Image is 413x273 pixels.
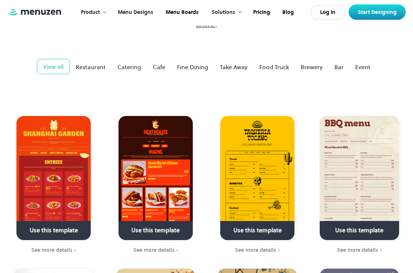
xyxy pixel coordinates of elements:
a: Log In [311,5,345,20]
a: See more details [7,246,100,254]
a: Use this template [220,116,294,240]
div: See more details [133,247,174,253]
div: Bar [334,63,343,71]
div: Take Away [220,63,248,71]
a: Pricing [246,1,275,24]
a: See more details [211,246,304,254]
a: Start Designing [349,4,406,20]
div: Product [81,8,100,16]
div: Cafe [153,63,165,71]
div: Food Truck [259,63,289,71]
div: Fine Dining [177,63,208,71]
div: Brewery [301,63,323,71]
a: Use this template [119,116,193,240]
a: See more details [109,246,202,254]
div: Event [355,63,371,71]
div: See more details [337,247,378,253]
a: Menu Designs [111,1,159,24]
div: Product [74,1,111,24]
a: Blog [275,1,299,24]
div: Solutions [211,8,235,16]
div: Solutions [204,1,246,24]
div: See more details [235,247,276,253]
a: Use this template [320,116,399,240]
div: View all [43,62,64,71]
div: See more details [31,247,72,253]
a: Menu Boards [159,1,204,24]
div: Restaurant [76,63,106,71]
a: See more details [313,246,406,254]
div: Catering [117,63,141,71]
a: Use this template [16,116,91,240]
